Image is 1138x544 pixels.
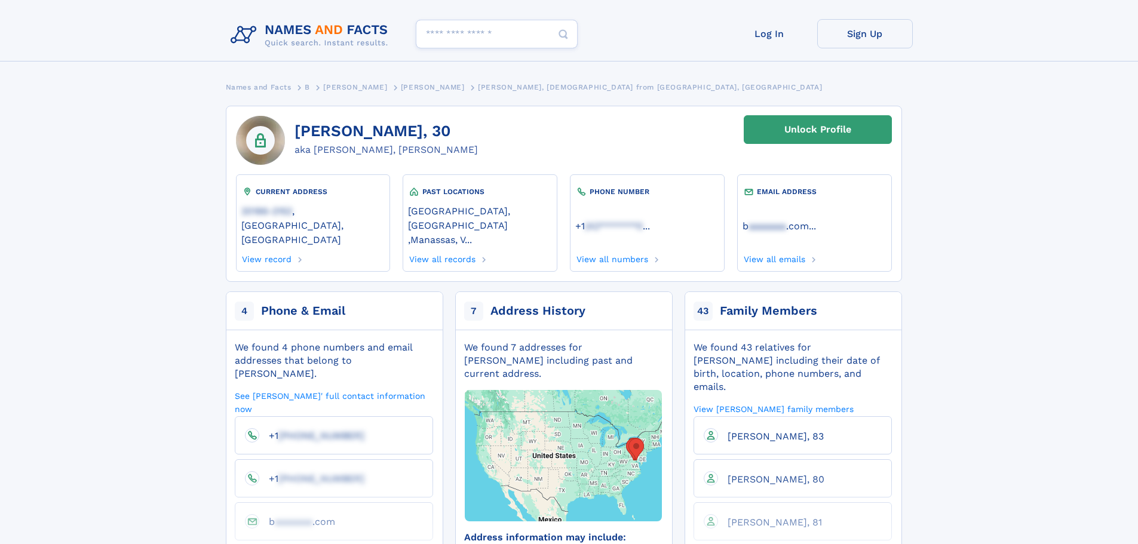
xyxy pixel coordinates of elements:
a: baaaaaaa.com [743,219,809,232]
span: [PERSON_NAME], [DEMOGRAPHIC_DATA] from [GEOGRAPHIC_DATA], [GEOGRAPHIC_DATA] [478,83,822,91]
div: PAST LOCATIONS [408,186,551,198]
span: 4 [235,302,254,321]
a: B [305,79,310,94]
img: Logo Names and Facts [226,19,398,51]
a: Sign Up [817,19,913,48]
div: Address information may include: [464,531,662,544]
span: 7 [464,302,483,321]
span: aaaaaaa [749,220,786,232]
a: [PERSON_NAME] [323,79,387,94]
a: [GEOGRAPHIC_DATA], [GEOGRAPHIC_DATA] [408,204,551,231]
input: search input [416,20,578,48]
span: [PERSON_NAME] [401,83,465,91]
a: baaaaaaa.com [259,515,335,527]
a: [PERSON_NAME], 83 [718,430,824,441]
a: View all records [408,251,476,264]
div: CURRENT ADDRESS [241,186,385,198]
a: Names and Facts [226,79,292,94]
a: [PERSON_NAME] [401,79,465,94]
div: PHONE NUMBER [575,186,719,198]
a: View record [241,251,292,264]
a: ... [575,220,719,232]
div: EMAIL ADDRESS [743,186,886,198]
div: We found 7 addresses for [PERSON_NAME] including past and current address. [464,341,662,380]
a: View all numbers [575,251,648,264]
a: ... [743,220,886,232]
h1: [PERSON_NAME], 30 [295,122,478,140]
span: aaaaaaa [275,516,312,527]
div: We found 43 relatives for [PERSON_NAME] including their date of birth, location, phone numbers, a... [694,341,892,394]
div: aka [PERSON_NAME], [PERSON_NAME] [295,143,478,157]
div: We found 4 phone numbers and email addresses that belong to [PERSON_NAME]. [235,341,433,380]
span: 20186-2152 [241,205,292,217]
a: [PERSON_NAME], 80 [718,473,824,484]
a: View all emails [743,251,805,264]
a: +1[PHONE_NUMBER] [259,429,364,441]
span: [PERSON_NAME], 83 [728,431,824,442]
span: B [305,83,310,91]
a: Manassas, V... [410,233,472,245]
span: [PHONE_NUMBER] [278,473,364,484]
div: Family Members [720,303,817,319]
div: Unlock Profile [784,116,851,143]
span: 43 [694,302,713,321]
span: [PERSON_NAME] [323,83,387,91]
span: [PERSON_NAME], 80 [728,474,824,485]
a: Unlock Profile [744,115,892,144]
a: +1[PHONE_NUMBER] [259,472,364,484]
button: Search Button [549,20,578,49]
a: View [PERSON_NAME] family members [694,403,854,414]
a: Log In [722,19,817,48]
div: Phone & Email [261,303,345,319]
a: See [PERSON_NAME]' full contact information now [235,390,433,414]
div: , [408,198,551,251]
a: 20186-2152, [GEOGRAPHIC_DATA], [GEOGRAPHIC_DATA] [241,204,385,245]
span: [PHONE_NUMBER] [278,430,364,441]
span: [PERSON_NAME], 81 [728,517,822,528]
a: [PERSON_NAME], 81 [718,516,822,527]
div: Address History [490,303,585,319]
